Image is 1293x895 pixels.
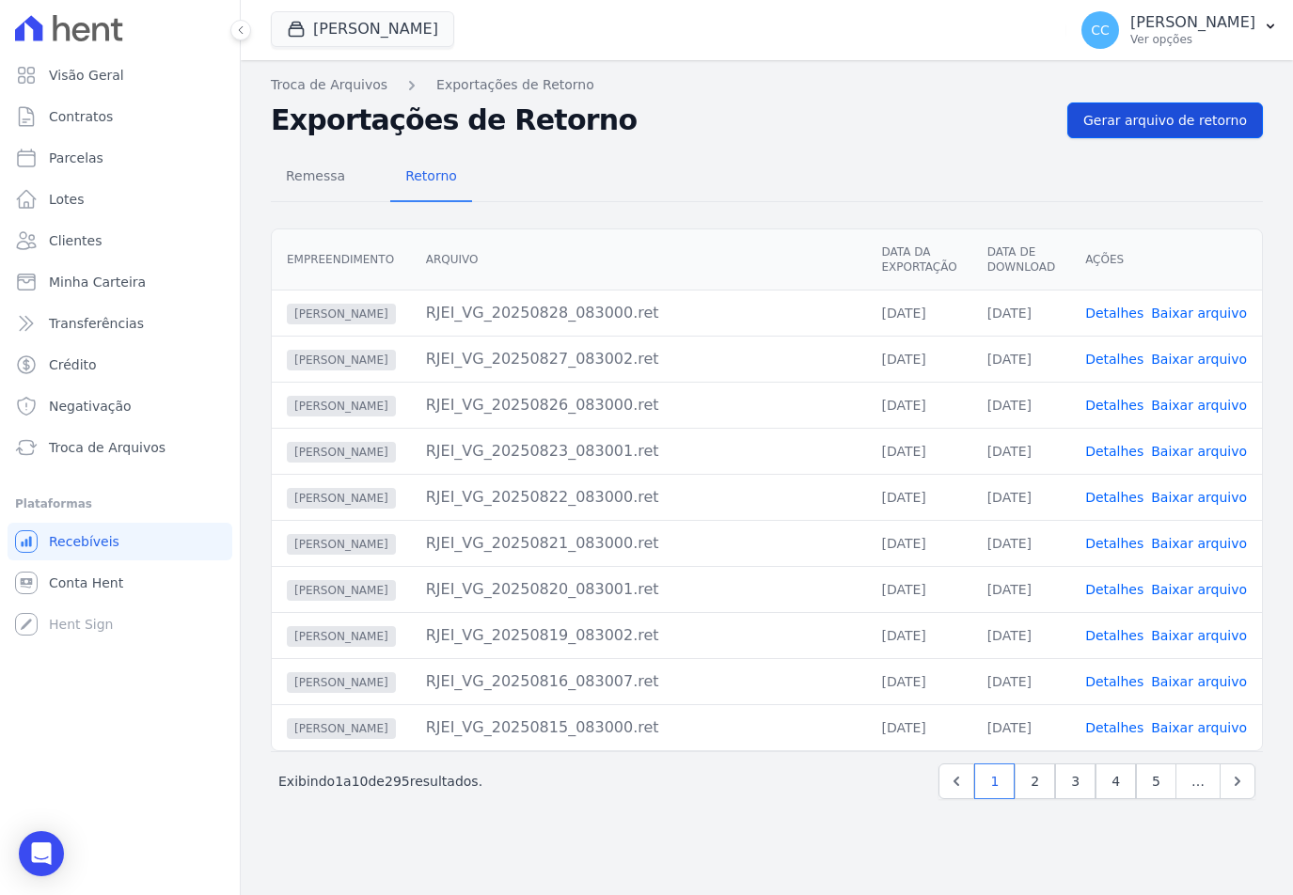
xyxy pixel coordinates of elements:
[352,774,369,789] span: 10
[1151,582,1247,597] a: Baixar arquivo
[426,624,852,647] div: RJEI_VG_20250819_083002.ret
[866,474,971,520] td: [DATE]
[1085,674,1143,689] a: Detalhes
[1151,674,1247,689] a: Baixar arquivo
[1067,102,1263,138] a: Gerar arquivo de retorno
[287,442,396,463] span: [PERSON_NAME]
[411,229,867,290] th: Arquivo
[1151,536,1247,551] a: Baixar arquivo
[866,336,971,382] td: [DATE]
[866,658,971,704] td: [DATE]
[1091,24,1110,37] span: CC
[49,397,132,416] span: Negativação
[385,774,410,789] span: 295
[972,290,1070,336] td: [DATE]
[271,103,1052,137] h2: Exportações de Retorno
[272,229,411,290] th: Empreendimento
[1151,352,1247,367] a: Baixar arquivo
[972,658,1070,704] td: [DATE]
[1083,111,1247,130] span: Gerar arquivo de retorno
[275,157,356,195] span: Remessa
[1151,306,1247,321] a: Baixar arquivo
[866,229,971,290] th: Data da Exportação
[49,532,119,551] span: Recebíveis
[426,578,852,601] div: RJEI_VG_20250820_083001.ret
[426,394,852,416] div: RJEI_VG_20250826_083000.ret
[390,153,472,202] a: Retorno
[8,305,232,342] a: Transferências
[436,75,594,95] a: Exportações de Retorno
[426,486,852,509] div: RJEI_VG_20250822_083000.ret
[972,520,1070,566] td: [DATE]
[8,387,232,425] a: Negativação
[1151,628,1247,643] a: Baixar arquivo
[974,763,1015,799] a: 1
[1085,398,1143,413] a: Detalhes
[271,75,1263,95] nav: Breadcrumb
[972,428,1070,474] td: [DATE]
[271,153,360,202] a: Remessa
[8,56,232,94] a: Visão Geral
[1066,4,1293,56] button: CC [PERSON_NAME] Ver opções
[972,566,1070,612] td: [DATE]
[866,566,971,612] td: [DATE]
[1085,306,1143,321] a: Detalhes
[287,304,396,324] span: [PERSON_NAME]
[49,314,144,333] span: Transferências
[8,98,232,135] a: Contratos
[49,66,124,85] span: Visão Geral
[19,831,64,876] div: Open Intercom Messenger
[1085,444,1143,459] a: Detalhes
[972,382,1070,428] td: [DATE]
[426,302,852,324] div: RJEI_VG_20250828_083000.ret
[426,440,852,463] div: RJEI_VG_20250823_083001.ret
[1085,536,1143,551] a: Detalhes
[866,704,971,750] td: [DATE]
[1151,444,1247,459] a: Baixar arquivo
[426,716,852,739] div: RJEI_VG_20250815_083000.ret
[49,438,166,457] span: Troca de Arquivos
[866,612,971,658] td: [DATE]
[1055,763,1096,799] a: 3
[1085,720,1143,735] a: Detalhes
[287,580,396,601] span: [PERSON_NAME]
[1085,352,1143,367] a: Detalhes
[866,290,971,336] td: [DATE]
[972,474,1070,520] td: [DATE]
[1130,32,1255,47] p: Ver opções
[271,11,454,47] button: [PERSON_NAME]
[426,670,852,693] div: RJEI_VG_20250816_083007.ret
[8,523,232,560] a: Recebíveis
[866,428,971,474] td: [DATE]
[49,355,97,374] span: Crédito
[287,488,396,509] span: [PERSON_NAME]
[271,153,472,202] nav: Tab selector
[972,612,1070,658] td: [DATE]
[287,718,396,739] span: [PERSON_NAME]
[287,534,396,555] span: [PERSON_NAME]
[278,772,482,791] p: Exibindo a de resultados.
[15,493,225,515] div: Plataformas
[287,350,396,370] span: [PERSON_NAME]
[426,532,852,555] div: RJEI_VG_20250821_083000.ret
[394,157,468,195] span: Retorno
[287,396,396,416] span: [PERSON_NAME]
[287,626,396,647] span: [PERSON_NAME]
[1085,628,1143,643] a: Detalhes
[426,348,852,370] div: RJEI_VG_20250827_083002.ret
[49,231,102,250] span: Clientes
[1130,13,1255,32] p: [PERSON_NAME]
[1136,763,1176,799] a: 5
[8,181,232,218] a: Lotes
[972,336,1070,382] td: [DATE]
[49,190,85,209] span: Lotes
[1151,490,1247,505] a: Baixar arquivo
[8,564,232,602] a: Conta Hent
[1220,763,1255,799] a: Next
[335,774,343,789] span: 1
[49,107,113,126] span: Contratos
[287,672,396,693] span: [PERSON_NAME]
[866,520,971,566] td: [DATE]
[938,763,974,799] a: Previous
[1070,229,1262,290] th: Ações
